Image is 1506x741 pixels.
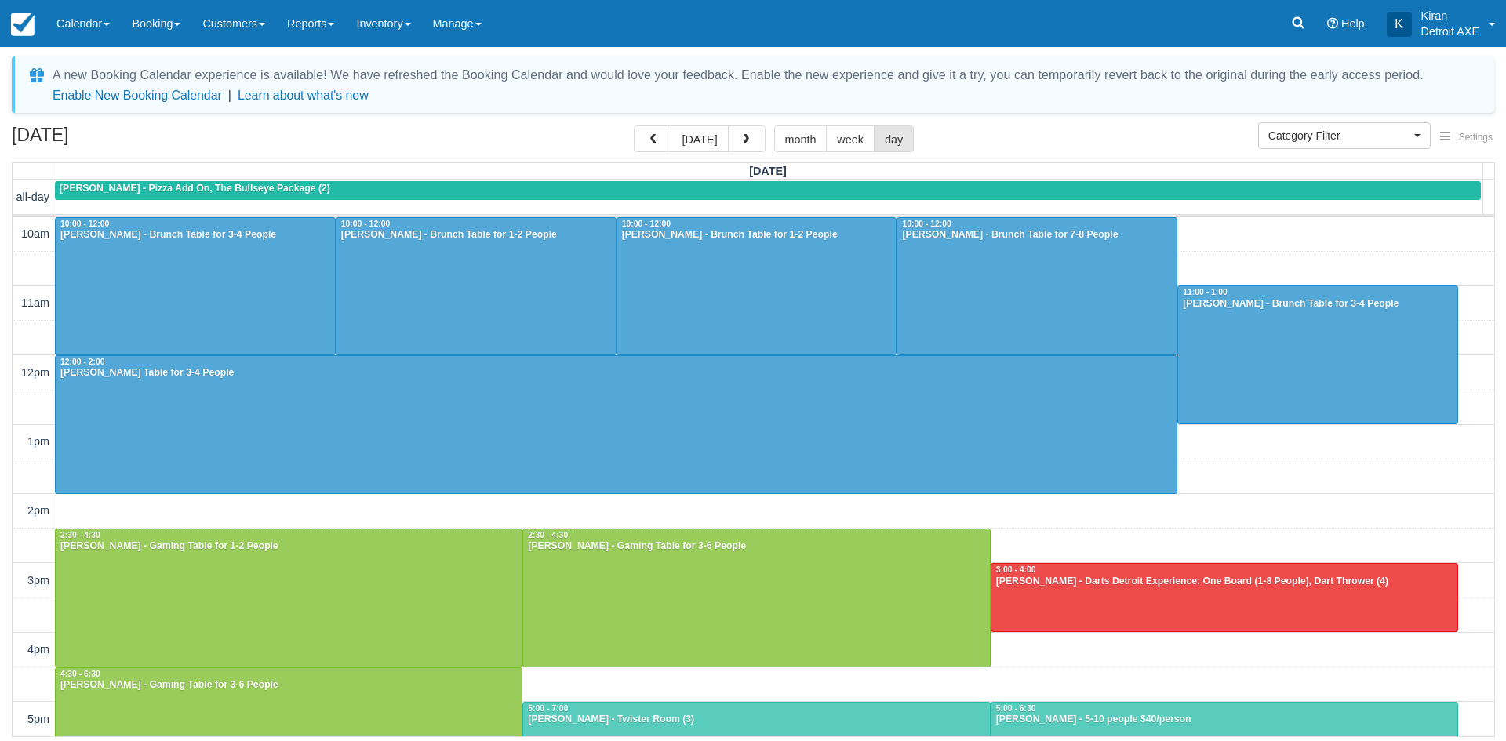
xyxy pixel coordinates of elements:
[60,358,105,366] span: 12:00 - 2:00
[341,220,390,228] span: 10:00 - 12:00
[238,89,369,102] a: Learn about what's new
[60,679,518,692] div: [PERSON_NAME] - Gaming Table for 3-6 People
[1431,126,1502,149] button: Settings
[60,670,100,678] span: 4:30 - 6:30
[60,367,1173,380] div: [PERSON_NAME] Table for 3-4 People
[27,435,49,448] span: 1pm
[622,220,671,228] span: 10:00 - 12:00
[11,13,35,36] img: checkfront-main-nav-mini-logo.png
[901,229,1173,242] div: [PERSON_NAME] - Brunch Table for 7-8 People
[1459,132,1493,143] span: Settings
[991,563,1458,632] a: 3:00 - 4:00[PERSON_NAME] - Darts Detroit Experience: One Board (1-8 People), Dart Thrower (4)
[1327,18,1338,29] i: Help
[995,576,1453,588] div: [PERSON_NAME] - Darts Detroit Experience: One Board (1-8 People), Dart Thrower (4)
[21,227,49,240] span: 10am
[1387,12,1412,37] div: K
[53,88,222,104] button: Enable New Booking Calendar
[902,220,951,228] span: 10:00 - 12:00
[27,504,49,517] span: 2pm
[55,217,336,355] a: 10:00 - 12:00[PERSON_NAME] - Brunch Table for 3-4 People
[60,229,331,242] div: [PERSON_NAME] - Brunch Table for 3-4 People
[55,181,1481,200] a: [PERSON_NAME] - Pizza Add On, The Bullseye Package (2)
[1268,128,1410,143] span: Category Filter
[60,540,518,553] div: [PERSON_NAME] - Gaming Table for 1-2 People
[774,125,828,152] button: month
[749,165,787,177] span: [DATE]
[1177,285,1458,424] a: 11:00 - 1:00[PERSON_NAME] - Brunch Table for 3-4 People
[27,643,49,656] span: 4pm
[527,714,985,726] div: [PERSON_NAME] - Twister Room (3)
[12,125,210,154] h2: [DATE]
[995,714,1453,726] div: [PERSON_NAME] - 5-10 people $40/person
[53,66,1424,85] div: A new Booking Calendar experience is available! We have refreshed the Booking Calendar and would ...
[60,183,330,194] span: [PERSON_NAME] - Pizza Add On, The Bullseye Package (2)
[21,366,49,379] span: 12pm
[27,713,49,725] span: 5pm
[60,220,109,228] span: 10:00 - 12:00
[874,125,914,152] button: day
[55,355,1177,494] a: 12:00 - 2:00[PERSON_NAME] Table for 3-4 People
[1421,8,1479,24] p: Kiran
[340,229,612,242] div: [PERSON_NAME] - Brunch Table for 1-2 People
[996,704,1036,713] span: 5:00 - 6:30
[826,125,875,152] button: week
[336,217,617,355] a: 10:00 - 12:00[PERSON_NAME] - Brunch Table for 1-2 People
[1341,17,1365,30] span: Help
[617,217,897,355] a: 10:00 - 12:00[PERSON_NAME] - Brunch Table for 1-2 People
[528,704,568,713] span: 5:00 - 7:00
[996,565,1036,574] span: 3:00 - 4:00
[897,217,1177,355] a: 10:00 - 12:00[PERSON_NAME] - Brunch Table for 7-8 People
[621,229,893,242] div: [PERSON_NAME] - Brunch Table for 1-2 People
[522,529,990,667] a: 2:30 - 4:30[PERSON_NAME] - Gaming Table for 3-6 People
[228,89,231,102] span: |
[21,296,49,309] span: 11am
[1258,122,1431,149] button: Category Filter
[671,125,728,152] button: [DATE]
[1183,288,1228,296] span: 11:00 - 1:00
[1182,298,1453,311] div: [PERSON_NAME] - Brunch Table for 3-4 People
[55,529,522,667] a: 2:30 - 4:30[PERSON_NAME] - Gaming Table for 1-2 People
[60,531,100,539] span: 2:30 - 4:30
[1421,24,1479,39] p: Detroit AXE
[527,540,985,553] div: [PERSON_NAME] - Gaming Table for 3-6 People
[528,531,568,539] span: 2:30 - 4:30
[27,574,49,587] span: 3pm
